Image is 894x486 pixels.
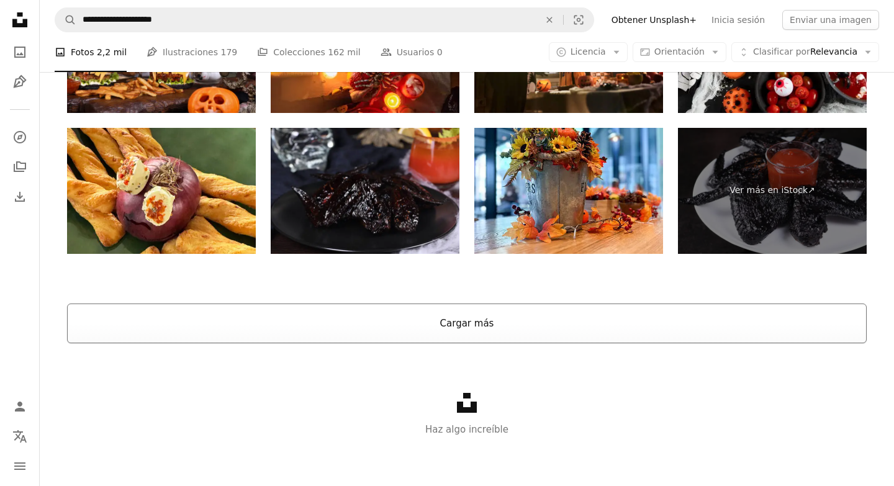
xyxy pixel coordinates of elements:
[633,42,726,62] button: Orientación
[55,7,594,32] form: Encuentra imágenes en todo el sitio
[7,125,32,150] a: Explorar
[67,128,256,254] img: Imagen de un plato espeluznante de fiesta de Halloween con una araña hecha de cebolla morada, paj...
[7,394,32,419] a: Iniciar sesión / Registrarse
[40,422,894,437] p: Haz algo increíble
[7,40,32,65] a: Fotos
[67,304,867,343] button: Cargar más
[437,45,443,59] span: 0
[604,10,704,30] a: Obtener Unsplash+
[7,424,32,449] button: Idioma
[271,128,459,254] img: Bat wings (chicken wings)
[753,47,810,56] span: Clasificar por
[549,42,628,62] button: Licencia
[220,45,237,59] span: 179
[55,8,76,32] button: Buscar en Unsplash
[571,47,606,56] span: Licencia
[257,32,361,72] a: Colecciones 162 mil
[7,454,32,479] button: Menú
[753,46,857,58] span: Relevancia
[678,128,867,254] a: Ver más en iStock↗
[654,47,705,56] span: Orientación
[381,32,443,72] a: Usuarios 0
[782,10,879,30] button: Enviar una imagen
[704,10,772,30] a: Inicia sesión
[536,8,563,32] button: Borrar
[328,45,361,59] span: 162 mil
[7,184,32,209] a: Historial de descargas
[474,128,663,254] img: Decoración de mesa festiva de otoño con vibrantes decoraciones de otoño y una calabaza en miniatu...
[147,32,237,72] a: Ilustraciones 179
[564,8,594,32] button: Búsqueda visual
[7,155,32,179] a: Colecciones
[731,42,879,62] button: Clasificar porRelevancia
[7,70,32,94] a: Ilustraciones
[7,7,32,35] a: Inicio — Unsplash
